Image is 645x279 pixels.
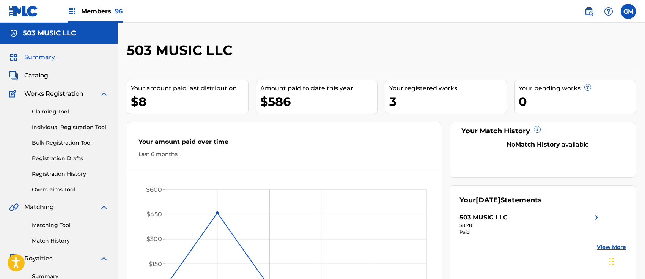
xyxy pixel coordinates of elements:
[24,203,54,212] span: Matching
[99,89,109,98] img: expand
[146,236,162,243] tspan: $300
[9,71,48,80] a: CatalogCatalog
[581,4,596,19] a: Public Search
[9,71,18,80] img: Catalog
[32,139,109,147] a: Bulk Registration Tool
[9,53,55,62] a: SummarySummary
[621,4,636,19] div: User Menu
[32,186,109,194] a: Overclaims Tool
[131,93,248,110] div: $8
[597,243,626,251] a: View More
[99,203,109,212] img: expand
[389,93,507,110] div: 3
[519,84,636,93] div: Your pending works
[99,254,109,263] img: expand
[24,53,55,62] span: Summary
[32,221,109,229] a: Matching Tool
[601,4,616,19] div: Help
[609,250,614,273] div: Drag
[534,126,540,132] span: ?
[585,84,591,90] span: ?
[23,29,76,38] h5: 503 MUSIC LLC
[9,6,38,17] img: MLC Logo
[459,229,601,236] div: Paid
[260,84,378,93] div: Amount paid to date this year
[81,7,123,16] span: Members
[32,123,109,131] a: Individual Registration Tool
[9,203,19,212] img: Matching
[604,7,613,16] img: help
[24,89,83,98] span: Works Registration
[592,213,601,222] img: right chevron icon
[32,170,109,178] a: Registration History
[32,154,109,162] a: Registration Drafts
[32,237,109,245] a: Match History
[68,7,77,16] img: Top Rightsholders
[607,243,645,279] iframe: Chat Widget
[138,150,430,158] div: Last 6 months
[459,222,601,229] div: $8.28
[459,195,542,205] div: Your Statements
[138,137,430,150] div: Your amount paid over time
[9,89,19,98] img: Works Registration
[146,186,162,193] tspan: $600
[32,108,109,116] a: Claiming Tool
[389,84,507,93] div: Your registered works
[115,8,123,15] span: 96
[459,213,508,222] div: 503 MUSIC LLC
[469,140,626,149] div: No available
[584,7,593,16] img: search
[519,93,636,110] div: 0
[476,196,500,204] span: [DATE]
[459,213,601,236] a: 503 MUSIC LLCright chevron icon$8.28Paid
[148,260,162,268] tspan: $150
[9,254,18,263] img: Royalties
[24,254,52,263] span: Royalties
[624,174,645,235] iframe: Resource Center
[459,126,626,136] div: Your Match History
[515,141,560,148] strong: Match History
[146,211,162,218] tspan: $450
[131,84,248,93] div: Your amount paid last distribution
[24,71,48,80] span: Catalog
[127,42,236,59] h2: 503 MUSIC LLC
[9,29,18,38] img: Accounts
[9,53,18,62] img: Summary
[260,93,378,110] div: $586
